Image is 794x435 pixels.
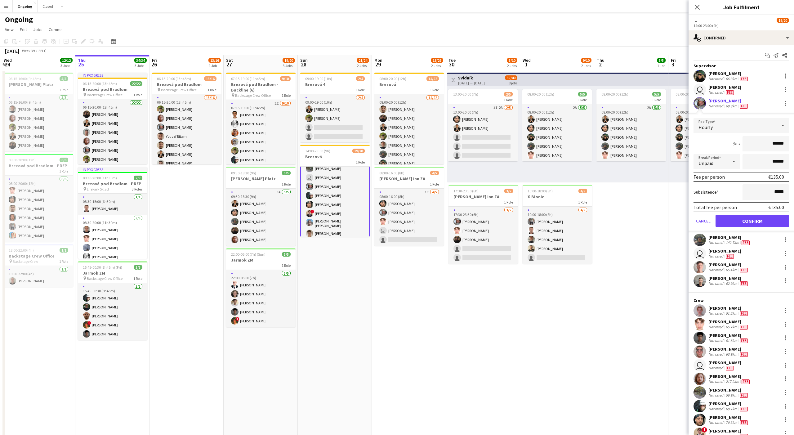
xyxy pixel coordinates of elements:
[738,352,749,357] div: Crew has different fees then in role
[597,57,604,63] span: Thu
[430,87,439,92] span: 1 Role
[152,57,157,63] span: Fri
[738,325,749,330] div: Crew has different fees then in role
[33,27,42,32] span: Jobs
[725,311,738,316] div: 51.2km
[725,90,735,95] div: Crew has different fees then in role
[740,420,748,425] span: Fee
[708,276,749,281] div: [PERSON_NAME]
[374,167,444,246] app-job-card: 08:00-16:00 (8h)4/5[PERSON_NAME] Inn ZA1 Role1I4/508:00-16:00 (8h)[PERSON_NAME][PERSON_NAME][PERS...
[226,257,296,263] h3: Jarmok ZM
[282,263,291,268] span: 1 Role
[504,200,513,204] span: 1 Role
[356,76,365,81] span: 2/4
[581,63,591,68] div: 2 Jobs
[46,25,65,34] a: Comms
[60,158,68,162] span: 6/6
[708,333,749,338] div: [PERSON_NAME]
[134,58,147,63] span: 34/34
[231,252,265,257] span: 22:00-05:00 (7h) (Sun)
[226,73,296,164] app-job-card: 07:15-19:00 (11h45m)9/10Brezová pod Bradlom - Backline (6) Backstage Crew Office1 Role2I9/1007:15...
[78,167,147,259] app-job-card: In progress08:30-20:00 (11h30m)7/7Brezová pod Bradlom - PREP LifePark Sklad3 Roles1/108:30-15:00 ...
[78,167,147,172] div: In progress
[448,104,518,161] app-card-role: 1I2A2/513:00-20:00 (7h)[PERSON_NAME][PERSON_NAME]
[458,81,485,85] div: [DATE] → [DATE]
[357,58,369,63] span: 21/24
[738,311,749,316] div: Crew has different fees then in role
[708,415,749,420] div: [PERSON_NAME]
[78,194,147,215] app-card-role: 1/108:30-15:00 (6h30m)[PERSON_NAME]
[282,252,291,257] span: 5/5
[733,141,740,146] div: 9h x
[578,189,587,193] span: 4/5
[374,73,444,164] div: 08:00-20:00 (12h)14/22Brezová1 Role14/2208:00-20:00 (12h)[PERSON_NAME][PERSON_NAME][PERSON_NAME][...
[282,93,291,98] span: 1 Role
[374,94,444,306] app-card-role: 14/2208:00-20:00 (12h)[PERSON_NAME][PERSON_NAME][PERSON_NAME][PERSON_NAME][PERSON_NAME][PERSON_NA...
[725,240,740,245] div: 142.7km
[49,27,63,32] span: Comms
[527,92,554,96] span: 08:00-20:00 (12h)
[708,365,725,370] div: Not rated
[716,215,789,227] button: Confirm
[59,169,68,173] span: 1 Role
[226,100,296,202] app-card-role: 2I9/1007:15-19:00 (11h45m)[PERSON_NAME][PERSON_NAME][PERSON_NAME][PERSON_NAME][PERSON_NAME][PERSO...
[4,176,73,242] app-card-role: 6/608:00-20:00 (12h)[PERSON_NAME][PERSON_NAME][PERSON_NAME][PERSON_NAME][PERSON_NAME][PERSON_NAME]
[208,58,221,63] span: 13/16
[299,61,308,68] span: 28
[507,58,517,63] span: 5/10
[31,25,45,34] a: Jobs
[689,298,794,303] div: Crew
[694,174,725,180] div: Fee per person
[708,71,749,76] div: [PERSON_NAME]
[708,84,741,90] div: [PERSON_NAME]
[134,265,142,270] span: 5/5
[689,30,794,45] div: Confirmed
[78,215,147,272] app-card-role: 5/508:30-20:00 (11h30m)[PERSON_NAME][PERSON_NAME][PERSON_NAME][PERSON_NAME]
[740,352,748,357] span: Fee
[226,270,296,327] app-card-role: 5/522:00-05:00 (7h)[PERSON_NAME][PERSON_NAME][PERSON_NAME][PERSON_NAME]![PERSON_NAME]
[458,75,485,81] h3: Svidník
[505,75,517,80] span: 37/40
[738,76,749,81] div: Crew has different fees then in role
[740,407,748,411] span: Fee
[282,171,291,175] span: 5/5
[740,311,748,316] span: Fee
[507,63,517,68] div: 2 Jobs
[300,90,370,285] app-card-role: [PERSON_NAME][PERSON_NAME][PERSON_NAME] [PERSON_NAME][PERSON_NAME][PERSON_NAME][PERSON_NAME]![PER...
[777,18,789,23] span: 19/20
[740,240,751,245] div: Crew has different fees then in role
[708,98,749,104] div: [PERSON_NAME]
[698,124,713,130] span: Hourly
[226,176,296,182] h3: [PERSON_NAME] Platz
[726,366,734,370] span: Fee
[152,82,221,87] h3: Brezová pod Bradlom
[4,94,73,151] app-card-role: 5/506:15-16:00 (9h45m)[PERSON_NAME][PERSON_NAME][PERSON_NAME][PERSON_NAME][PERSON_NAME]
[708,248,741,254] div: [PERSON_NAME]
[671,104,740,161] app-card-role: 2A5/508:00-20:00 (12h)[PERSON_NAME][PERSON_NAME][PERSON_NAME][PERSON_NAME][PERSON_NAME]
[523,185,592,264] app-job-card: 10:00-18:00 (8h)4/5X-Bionic1 Role4/510:00-18:00 (8h)[PERSON_NAME][PERSON_NAME][PERSON_NAME][PERSO...
[300,57,308,63] span: Sun
[20,27,27,32] span: Edit
[83,265,122,270] span: 15:45-00:30 (8h45m) (Fri)
[78,99,147,311] app-card-role: 22/2206:15-20:00 (13h45m)[PERSON_NAME][PERSON_NAME][PERSON_NAME][PERSON_NAME][PERSON_NAME][PERSON...
[522,89,592,161] div: 08:00-20:00 (12h)5/51 Role2A5/508:00-20:00 (12h)[PERSON_NAME][PERSON_NAME][PERSON_NAME][PERSON_NA...
[740,339,748,343] span: Fee
[4,154,73,242] app-job-card: 08:00-20:00 (12h)6/6Brezová pod Bradlom - PREP1 Role6/608:00-20:00 (12h)[PERSON_NAME][PERSON_NAME...
[652,97,661,102] span: 1 Role
[87,321,91,325] span: !
[300,94,370,142] app-card-role: 2/409:00-19:00 (10h)[PERSON_NAME][PERSON_NAME]
[5,15,33,24] h1: Ongoing
[300,73,370,142] div: 09:00-19:00 (10h)2/4Brezová 41 Role2/409:00-19:00 (10h)[PERSON_NAME][PERSON_NAME]
[738,420,749,425] div: Crew has different fees then in role
[671,89,740,161] app-job-card: 08:00-20:00 (12h)5/51 Role2A5/508:00-20:00 (12h)[PERSON_NAME][PERSON_NAME][PERSON_NAME][PERSON_NA...
[652,92,661,96] span: 5/5
[448,207,518,264] app-card-role: 3/517:30-23:30 (6h)[PERSON_NAME][PERSON_NAME][PERSON_NAME]
[152,73,221,164] app-job-card: 06:15-20:00 (13h45m)13/16Brezová pod Bradlom Backstage Crew Office1 Role13/1606:15-20:00 (13h45m)...
[708,387,749,393] div: [PERSON_NAME]
[596,89,666,161] app-job-card: 08:00-20:00 (12h)5/51 Role2A5/508:00-20:00 (12h)[PERSON_NAME][PERSON_NAME][PERSON_NAME][PERSON_NA...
